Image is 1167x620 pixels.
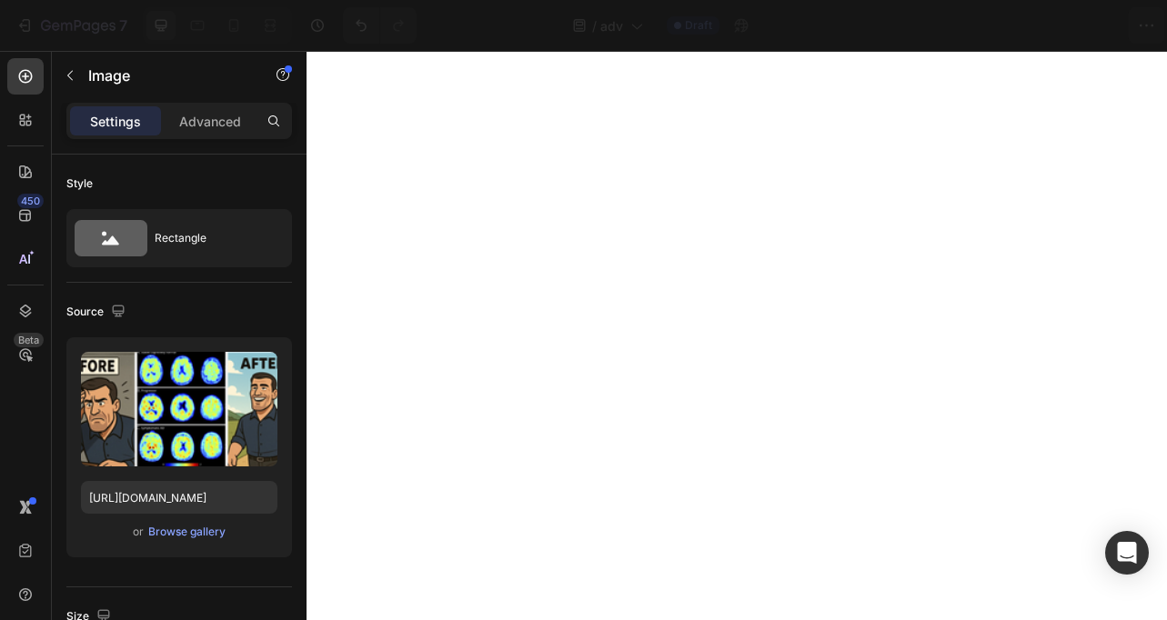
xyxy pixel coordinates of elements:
[133,521,144,543] span: or
[66,300,129,325] div: Source
[979,7,1039,44] button: Save
[81,352,277,466] img: preview-image
[179,112,241,131] p: Advanced
[1046,7,1122,44] button: Publish
[592,16,597,35] span: /
[7,7,136,44] button: 7
[685,17,712,34] span: Draft
[307,51,1167,620] iframe: Design area
[148,524,226,540] div: Browse gallery
[88,65,243,86] p: Image
[600,16,623,35] span: adv
[147,523,226,541] button: Browse gallery
[14,333,44,347] div: Beta
[119,15,127,36] p: 7
[17,194,44,208] div: 450
[66,175,93,192] div: Style
[81,481,277,514] input: https://example.com/image.jpg
[1061,16,1107,35] div: Publish
[994,18,1024,34] span: Save
[1105,531,1149,575] div: Open Intercom Messenger
[90,112,141,131] p: Settings
[343,7,417,44] div: Undo/Redo
[155,217,266,259] div: Rectangle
